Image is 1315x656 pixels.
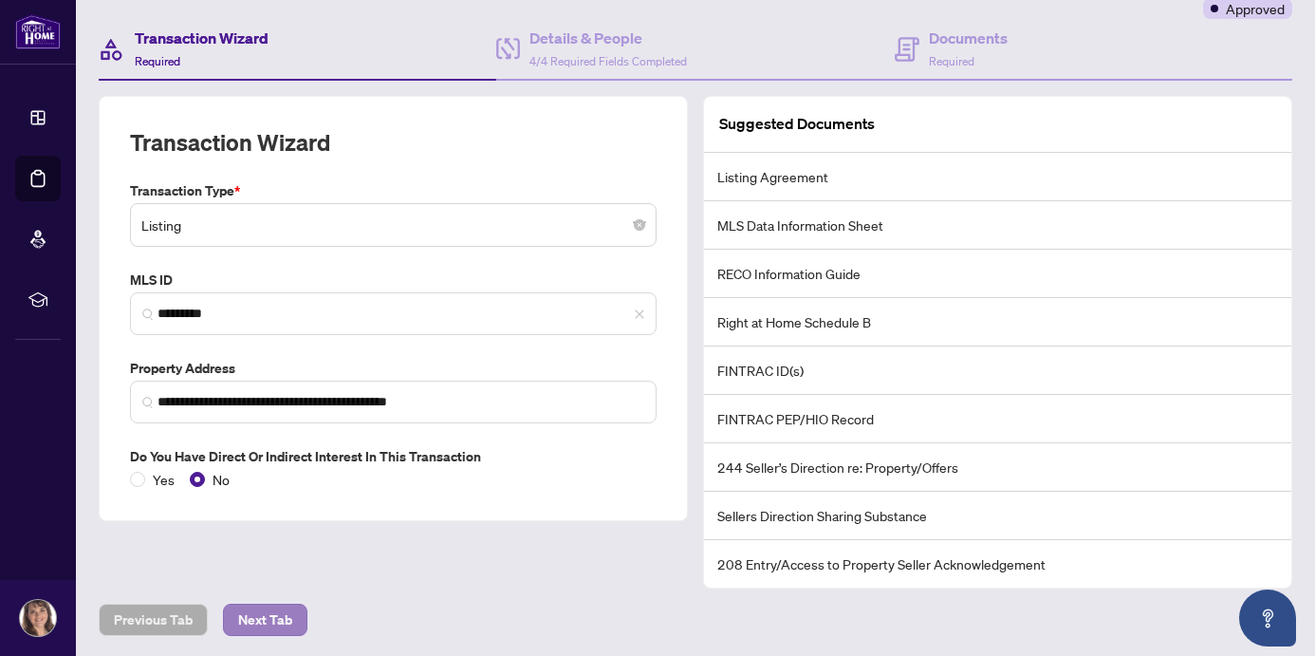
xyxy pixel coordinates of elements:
span: close [634,309,645,320]
li: Sellers Direction Sharing Substance [704,492,1291,540]
img: Profile Icon [20,600,56,636]
button: Next Tab [223,604,307,636]
li: MLS Data Information Sheet [704,201,1291,250]
h4: Transaction Wizard [135,27,269,49]
span: 4/4 Required Fields Completed [529,54,687,68]
label: Property Address [130,358,657,379]
article: Suggested Documents [719,112,875,136]
h4: Documents [929,27,1008,49]
img: logo [15,14,61,49]
li: FINTRAC PEP/HIO Record [704,395,1291,443]
span: Yes [145,469,182,490]
span: No [205,469,237,490]
li: FINTRAC ID(s) [704,347,1291,395]
span: Required [929,54,974,68]
button: Previous Tab [99,604,208,636]
li: RECO Information Guide [704,250,1291,298]
h2: Transaction Wizard [130,127,330,158]
li: Listing Agreement [704,153,1291,201]
li: 208 Entry/Access to Property Seller Acknowledgement [704,540,1291,588]
h4: Details & People [529,27,687,49]
label: Do you have direct or indirect interest in this transaction [130,446,657,467]
span: Listing [141,207,645,243]
img: search_icon [142,309,154,320]
li: 244 Seller’s Direction re: Property/Offers [704,443,1291,492]
button: Open asap [1239,590,1296,647]
img: search_icon [142,397,154,408]
span: close-circle [634,219,645,231]
label: MLS ID [130,270,657,291]
label: Transaction Type [130,180,657,201]
span: Required [135,54,180,68]
span: Next Tab [238,605,292,635]
li: Right at Home Schedule B [704,298,1291,347]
